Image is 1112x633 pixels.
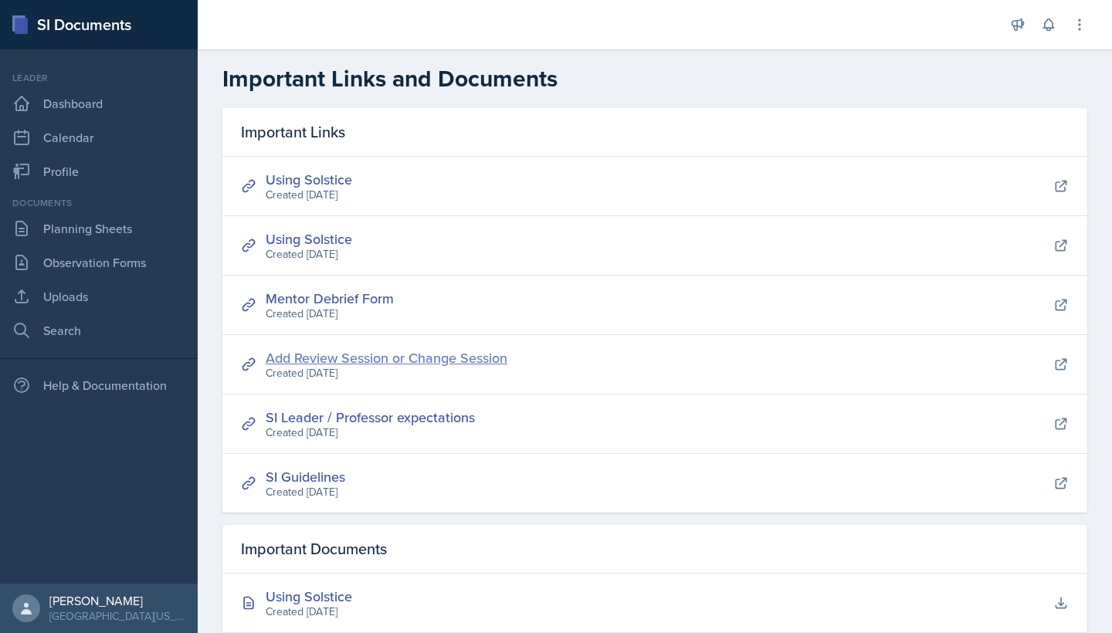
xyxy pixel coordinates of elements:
[6,122,192,153] a: Calendar
[266,604,352,620] div: Created [DATE]
[6,71,192,85] div: Leader
[266,306,394,322] div: Created [DATE]
[266,170,352,189] a: Using Solstice
[266,586,352,607] div: Using Solstice
[6,156,192,187] a: Profile
[222,65,1087,93] h2: Important Links and Documents
[266,187,352,203] div: Created [DATE]
[6,370,192,401] div: Help & Documentation
[6,315,192,346] a: Search
[266,425,475,441] div: Created [DATE]
[6,196,192,210] div: Documents
[241,537,387,560] span: Important Documents
[241,120,345,144] span: Important Links
[266,348,507,367] a: Add Review Session or Change Session
[49,608,185,624] div: [GEOGRAPHIC_DATA][US_STATE]
[266,484,345,500] div: Created [DATE]
[266,467,345,486] a: SI Guidelines
[266,246,352,262] div: Created [DATE]
[266,408,475,427] a: SI Leader / Professor expectations
[6,213,192,244] a: Planning Sheets
[6,281,192,312] a: Uploads
[6,88,192,119] a: Dashboard
[6,247,192,278] a: Observation Forms
[266,289,394,308] a: Mentor Debrief Form
[266,365,507,381] div: Created [DATE]
[266,229,352,249] a: Using Solstice
[49,593,185,608] div: [PERSON_NAME]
